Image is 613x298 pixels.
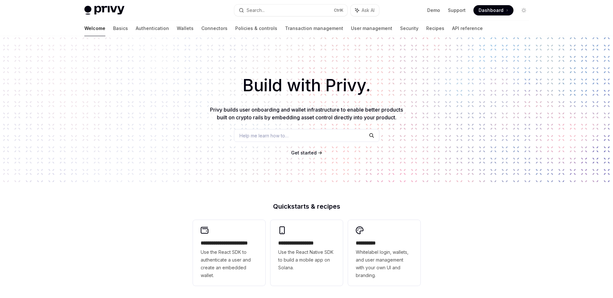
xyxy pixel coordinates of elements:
[177,21,194,36] a: Wallets
[201,248,258,279] span: Use the React SDK to authenticate a user and create an embedded wallet.
[239,132,289,139] span: Help me learn how to…
[479,7,503,14] span: Dashboard
[519,5,529,15] button: Toggle dark mode
[427,7,440,14] a: Demo
[362,7,375,14] span: Ask AI
[356,248,413,279] span: Whitelabel login, wallets, and user management with your own UI and branding.
[136,21,169,36] a: Authentication
[400,21,418,36] a: Security
[201,21,227,36] a: Connectors
[270,220,343,286] a: **** **** **** ***Use the React Native SDK to build a mobile app on Solana.
[334,8,343,13] span: Ctrl K
[448,7,466,14] a: Support
[473,5,513,15] a: Dashboard
[426,21,444,36] a: Recipes
[234,5,347,16] button: Search...CtrlK
[84,21,105,36] a: Welcome
[351,5,379,16] button: Ask AI
[10,73,603,98] h1: Build with Privy.
[452,21,483,36] a: API reference
[84,6,124,15] img: light logo
[210,106,403,121] span: Privy builds user onboarding and wallet infrastructure to enable better products built on crypto ...
[113,21,128,36] a: Basics
[235,21,277,36] a: Policies & controls
[351,21,392,36] a: User management
[193,203,420,210] h2: Quickstarts & recipes
[278,248,335,272] span: Use the React Native SDK to build a mobile app on Solana.
[291,150,317,156] a: Get started
[247,6,265,14] div: Search...
[348,220,420,286] a: **** *****Whitelabel login, wallets, and user management with your own UI and branding.
[285,21,343,36] a: Transaction management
